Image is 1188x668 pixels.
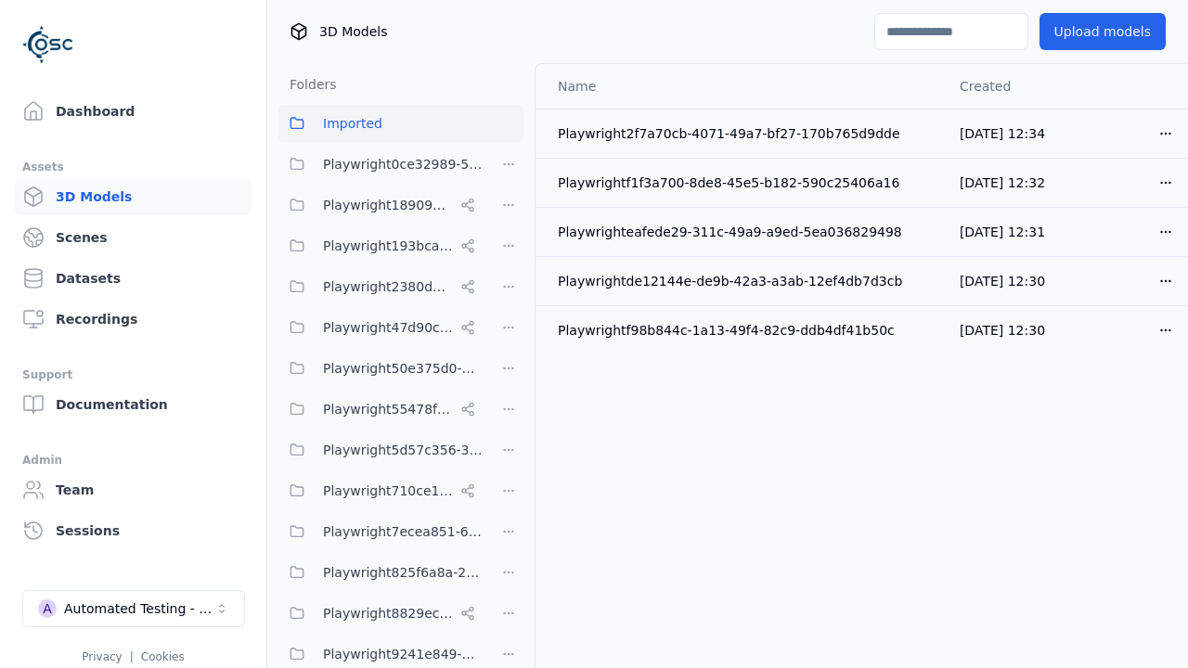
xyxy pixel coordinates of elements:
button: Playwright710ce123-85fd-4f8c-9759-23c3308d8830 [278,472,483,509]
span: Playwright193bca0e-57fa-418d-8ea9-45122e711dc7 [323,235,453,257]
button: Playwright825f6a8a-2a7a-425c-94f7-650318982f69 [278,554,483,591]
span: Playwright50e375d0-6f38-48a7-96e0-b0dcfa24b72f [323,357,483,379]
a: Documentation [15,386,252,423]
div: Admin [22,449,244,471]
a: Team [15,471,252,508]
span: Playwright55478f86-28dc-49b8-8d1f-c7b13b14578c [323,398,453,420]
button: Playwright50e375d0-6f38-48a7-96e0-b0dcfa24b72f [278,350,483,387]
span: [DATE] 12:34 [960,126,1045,141]
a: Recordings [15,301,252,338]
span: Playwright0ce32989-52d0-45cf-b5b9-59d5033d313a [323,153,483,175]
button: Select a workspace [22,590,245,627]
a: Cookies [141,650,185,663]
button: Playwright5d57c356-39f7-47ed-9ab9-d0409ac6cddc [278,431,483,469]
span: [DATE] 12:32 [960,175,1045,190]
span: Playwright9241e849-7ba1-474f-9275-02cfa81d37fc [323,643,483,665]
div: A [38,599,57,618]
div: Assets [22,156,244,178]
span: [DATE] 12:31 [960,225,1045,239]
span: 3D Models [319,22,387,41]
div: Playwrightf1f3a700-8de8-45e5-b182-590c25406a16 [558,173,930,192]
th: Name [536,64,945,109]
button: Imported [278,105,523,142]
a: 3D Models [15,178,252,215]
span: | [130,650,134,663]
th: Created [945,64,1068,109]
button: Playwright55478f86-28dc-49b8-8d1f-c7b13b14578c [278,391,483,428]
button: Playwright47d90cf2-c635-4353-ba3b-5d4538945666 [278,309,483,346]
span: Imported [323,112,382,135]
div: Automated Testing - Playwright [64,599,214,618]
div: Playwrighteafede29-311c-49a9-a9ed-5ea036829498 [558,223,930,241]
button: Playwright8829ec83-5e68-4376-b984-049061a310ed [278,595,483,632]
img: Logo [22,19,74,71]
div: Playwrightf98b844c-1a13-49f4-82c9-ddb4df41b50c [558,321,930,340]
a: Dashboard [15,93,252,130]
span: Playwright18909032-8d07-45c5-9c81-9eec75d0b16b [323,194,453,216]
a: Privacy [82,650,122,663]
button: Playwright18909032-8d07-45c5-9c81-9eec75d0b16b [278,186,483,224]
span: Playwright825f6a8a-2a7a-425c-94f7-650318982f69 [323,561,483,584]
span: Playwright8829ec83-5e68-4376-b984-049061a310ed [323,602,453,624]
span: [DATE] 12:30 [960,274,1045,289]
span: Playwright2380d3f5-cebf-494e-b965-66be4d67505e [323,276,453,298]
button: Playwright7ecea851-649a-419a-985e-fcff41a98b20 [278,513,483,550]
h3: Folders [278,75,337,94]
div: Support [22,364,244,386]
button: Playwright2380d3f5-cebf-494e-b965-66be4d67505e [278,268,483,305]
span: Playwright47d90cf2-c635-4353-ba3b-5d4538945666 [323,316,453,339]
button: Playwright0ce32989-52d0-45cf-b5b9-59d5033d313a [278,146,483,183]
span: Playwright7ecea851-649a-419a-985e-fcff41a98b20 [323,520,483,543]
a: Sessions [15,512,252,549]
span: Playwright710ce123-85fd-4f8c-9759-23c3308d8830 [323,480,453,502]
button: Playwright193bca0e-57fa-418d-8ea9-45122e711dc7 [278,227,483,264]
div: Playwrightde12144e-de9b-42a3-a3ab-12ef4db7d3cb [558,272,930,290]
button: Upload models [1039,13,1166,50]
span: Playwright5d57c356-39f7-47ed-9ab9-d0409ac6cddc [323,439,483,461]
div: Playwright2f7a70cb-4071-49a7-bf27-170b765d9dde [558,124,930,143]
a: Datasets [15,260,252,297]
a: Scenes [15,219,252,256]
span: [DATE] 12:30 [960,323,1045,338]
